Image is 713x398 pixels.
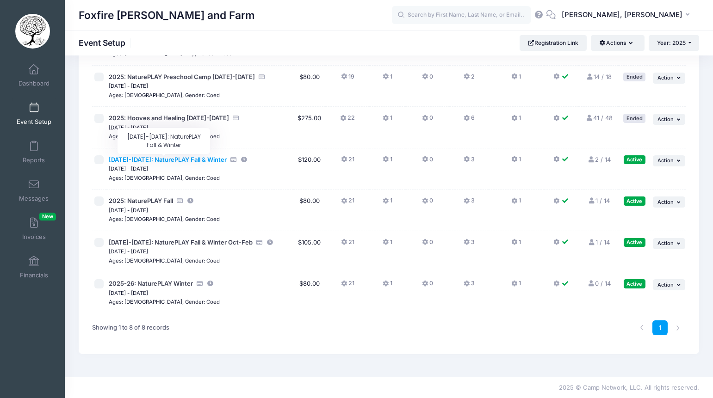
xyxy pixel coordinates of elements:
a: Reports [12,136,56,168]
i: Accepting Credit Card Payments [196,281,204,287]
small: [DATE] - [DATE] [109,207,148,214]
h1: Foxfire [PERSON_NAME] and Farm [79,5,254,26]
div: Ended [623,73,645,81]
button: 1 [511,196,521,210]
i: This session is currently scheduled to pause registration at 00:00 AM America/New York on 09/11/2... [241,157,248,163]
button: 0 [422,279,433,293]
span: 2025: NaturePLAY Fall [109,197,173,204]
small: Ages: [DEMOGRAPHIC_DATA], Gender: Coed [109,175,220,181]
small: [DATE] - [DATE] [109,248,148,255]
a: 2 / 14 [587,156,610,163]
button: 1 [383,279,392,293]
a: 1 [652,320,668,336]
button: 0 [422,73,433,86]
span: Action [657,157,674,164]
button: 1 [383,155,392,169]
button: 1 [383,238,392,251]
button: 19 [341,73,354,86]
span: 2025 © Camp Network, LLC. All rights reserved. [559,384,699,391]
div: Showing 1 to 8 of 8 records [92,317,169,338]
span: Action [657,282,674,288]
i: Accepting Credit Card Payments [258,74,266,80]
a: 14 / 18 [586,73,612,80]
span: Reports [23,156,45,164]
a: Messages [12,174,56,207]
a: Dashboard [12,59,56,92]
button: Actions [591,35,644,51]
td: $80.00 [293,66,325,107]
button: 21 [341,238,354,251]
span: 2025-26: NaturePLAY Winter [109,280,193,287]
small: [DATE] - [DATE] [109,83,148,89]
td: $275.00 [293,107,325,148]
small: [DATE] - [DATE] [109,165,148,172]
button: [PERSON_NAME], [PERSON_NAME] [556,5,699,26]
button: Year: 2025 [649,35,699,51]
button: Action [653,155,685,166]
span: 2025: Hooves and Healing [DATE]-[DATE] [109,114,229,122]
small: [DATE] - [DATE] [109,124,148,131]
span: Dashboard [19,80,50,87]
button: Action [653,196,685,208]
button: Action [653,238,685,249]
a: InvoicesNew [12,213,56,245]
span: Action [657,199,674,205]
div: Active [624,155,645,164]
input: Search by First Name, Last Name, or Email... [392,6,531,24]
small: Ages: [DEMOGRAPHIC_DATA], Gender: Coed [109,92,220,98]
button: 21 [341,196,354,210]
small: [DATE] - [DATE] [109,290,148,296]
span: Invoices [22,233,46,241]
a: 1 / 14 [588,197,610,204]
button: 1 [383,114,392,127]
a: Financials [12,251,56,283]
button: 0 [422,114,433,127]
button: 0 [422,196,433,210]
button: 21 [341,279,354,293]
div: [DATE]-[DATE]: NaturePLAY Fall & Winter [118,128,210,154]
span: 2025: NaturePLAY Preschool Camp [DATE]-[DATE] [109,73,255,80]
i: This session is currently scheduled to pause registration at 00:00 AM America/New York on 10/13/2... [267,239,274,245]
span: Financials [20,271,48,279]
div: Active [624,238,645,247]
button: 3 [464,238,475,251]
td: $105.00 [293,231,325,273]
button: Action [653,73,685,84]
span: Messages [19,195,49,202]
button: 3 [464,155,475,169]
button: 0 [422,155,433,169]
button: 1 [511,238,521,251]
button: 3 [464,196,475,210]
i: This session is currently scheduled to pause registration at 00:00 AM America/New York on 12/10/2... [207,281,214,287]
button: 21 [341,155,354,169]
span: [DATE]-[DATE]: NaturePLAY Fall & Winter [109,156,227,163]
button: Action [653,279,685,290]
span: New [39,213,56,220]
div: Ended [623,114,645,122]
i: Accepting Credit Card Payments [230,157,237,163]
h1: Event Setup [79,38,133,48]
img: Foxfire Woods and Farm [15,14,50,49]
small: Ages: [DEMOGRAPHIC_DATA], Gender: Coed [109,216,220,222]
small: Ages: [DEMOGRAPHIC_DATA], Gender: Coed [109,299,220,305]
i: This session is currently scheduled to pause registration at 00:00 AM America/New York on 09/11/2... [187,198,194,204]
button: 1 [511,155,521,169]
span: Action [657,74,674,81]
a: 0 / 14 [587,280,610,287]
i: Accepting Credit Card Payments [256,239,263,245]
span: [PERSON_NAME], [PERSON_NAME] [562,10,682,20]
a: 41 / 48 [585,114,612,122]
td: $80.00 [293,272,325,313]
button: 1 [383,196,392,210]
button: 22 [340,114,355,127]
a: 1 / 14 [588,239,610,246]
button: 2 [464,73,475,86]
i: Accepting Credit Card Payments [176,198,184,204]
button: 3 [464,279,475,293]
span: [DATE]-[DATE]: NaturePLAY Fall & Winter Oct-Feb [109,239,253,246]
span: Action [657,240,674,246]
button: 1 [511,279,521,293]
span: Event Setup [17,118,51,126]
td: $120.00 [293,148,325,190]
div: Active [624,279,645,288]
